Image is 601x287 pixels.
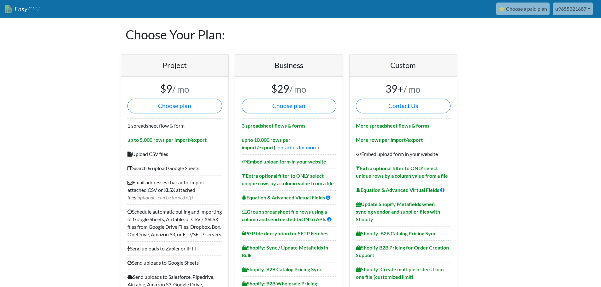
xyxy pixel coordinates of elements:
b: More rows per import/export [356,137,423,143]
b: Extra optional filter to ONLY select unique rows by a column value from a file [356,165,448,179]
li: Embed upload form in your website [356,147,451,161]
li: 1 spreadsheet flow & form [127,118,222,133]
b: Shopify: Create multiple orders from one file (customized limit) [356,266,444,280]
button: Choose plan [127,99,222,113]
b: Shopify: B2B Catalog Pricing Sync [242,266,322,272]
b: Group spreadsheet file rows using a column and send nested JSON to APIs [242,209,327,222]
h4: Custom [356,61,451,70]
a: u9655321687 [553,3,593,15]
h4: Business [242,61,336,70]
li: ( ) [242,133,336,154]
b: up to 10,000 rows per import/export [242,137,291,150]
button: Choose plan [242,99,336,113]
small: / mo [404,84,421,95]
li: Email addresses that auto-import attached CSV or XLSX attached files [127,175,222,204]
b: Embed upload form in your website [242,158,326,164]
b: More spreadsheet flows & forms [356,123,429,129]
b: Equation & Advanced Virtual Fields [356,187,439,193]
li: Send uploads to Zapier or IFTTT [127,241,222,255]
h3: $9 [127,83,222,95]
small: / mo [172,84,189,95]
b: Extra optional filter to ONLY select unique rows by a column value from a file [242,173,334,186]
li: Search & upload Google Sheets [127,161,222,175]
li: Send uploads to Google Sheets [127,255,222,270]
li: Schedule automatic pulling and importing of Google Sheets, Airtable, or CSV / XSLSX files from Go... [127,204,222,241]
a: contact us for more [275,144,317,150]
span: CSV [27,5,40,13]
h3: 39+ [356,83,451,95]
a: ⭐ Choose a paid plan [496,3,550,15]
b: Shopify B2B Pricing for Order Creation Support [356,244,449,258]
b: Update Shopify Metafields when syncing vendor and supplier files with Shopify [356,201,440,222]
span: (optional - can be turned off) [136,194,193,200]
b: Shopify: Sync / Update Metafields in Bulk [242,244,328,258]
b: up to 5,000 rows per import/export [127,137,207,143]
h3: $29 [242,83,336,95]
small: / mo [289,84,306,95]
b: 3 spreadsheet flows & forms [242,123,305,129]
b: PGP file decryption for SFTP Fetches [242,230,328,236]
a: EasyCSV [5,3,40,15]
h1: Choose Your Plan: [126,18,476,52]
h4: Project [127,61,222,70]
li: Upload CSV files [127,147,222,161]
b: Equation & Advanced Virtual Fields [242,194,325,200]
b: Shopify: B2B Catalog Pricing Sync [356,230,436,236]
a: Contact Us [356,99,451,113]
